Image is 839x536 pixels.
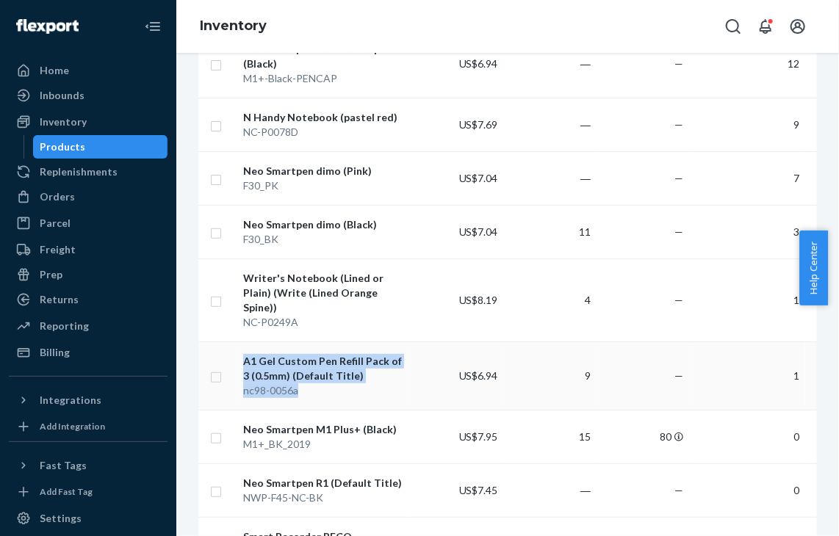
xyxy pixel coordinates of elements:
span: US$8.19 [459,294,498,306]
span: US$7.04 [459,172,498,184]
td: 80 [597,410,689,463]
button: Help Center [799,231,828,305]
div: F30_PK [243,178,406,193]
td: 9 [504,341,597,410]
div: Neo Smartpen M1+ Pen Cap (Black) [243,42,406,71]
span: US$6.94 [459,57,498,70]
span: US$7.45 [459,484,498,496]
span: US$7.04 [459,225,498,238]
a: Parcel [9,211,168,235]
a: Billing [9,341,168,364]
a: Orders [9,185,168,209]
a: Prep [9,263,168,286]
td: ― [504,463,597,517]
td: ― [504,151,597,205]
div: Inventory [40,115,87,129]
td: 1 [689,258,805,341]
div: Home [40,63,69,78]
div: Neo Smartpen dimo (Pink) [243,164,406,178]
div: A1 Gel Custom Pen Refill Pack of 3 (0.5mm) (Default Title) [243,354,406,383]
div: nc98-0056a [243,383,406,398]
span: US$7.69 [459,118,498,131]
div: Neo Smartpen M1 Plus+ (Black) [243,422,406,437]
div: Freight [40,242,76,257]
a: Freight [9,238,168,261]
div: Replenishments [40,164,118,179]
span: — [674,369,683,382]
td: ― [504,29,597,98]
td: 4 [504,258,597,341]
div: NWP-F45-NC-BK [243,490,406,505]
div: Products [40,140,86,154]
div: Settings [40,511,82,526]
td: 9 [689,98,805,151]
div: NC-P0078D [243,125,406,140]
div: Reporting [40,319,89,333]
span: — [674,484,683,496]
div: Inbounds [40,88,84,103]
button: Fast Tags [9,454,168,477]
span: US$6.94 [459,369,498,382]
span: — [674,118,683,131]
button: Close Navigation [138,12,168,41]
div: Prep [40,267,62,282]
div: Parcel [40,216,71,231]
td: 0 [689,410,805,463]
div: Integrations [40,393,101,408]
ol: breadcrumbs [188,5,278,48]
td: 12 [689,29,805,98]
span: — [674,172,683,184]
span: — [674,225,683,238]
a: Inventory [9,110,168,134]
a: Returns [9,288,168,311]
div: Orders [40,189,75,204]
button: Integrations [9,388,168,412]
button: Open Search Box [719,12,748,41]
div: F30_BK [243,232,406,247]
td: 7 [689,151,805,205]
div: Add Fast Tag [40,485,93,498]
div: Add Integration [40,420,105,432]
a: Reporting [9,314,168,338]
a: Home [9,59,168,82]
div: Returns [40,292,79,307]
div: M1+_BK_2019 [243,437,406,452]
div: Neo Smartpen R1 (Default Title) [243,476,406,490]
a: Replenishments [9,160,168,184]
div: Fast Tags [40,458,87,473]
div: Billing [40,345,70,360]
div: NC-P0249A [243,315,406,330]
img: Flexport logo [16,19,79,34]
a: Add Fast Tag [9,483,168,501]
a: Inventory [200,18,267,34]
td: 1 [689,341,805,410]
td: ― [504,98,597,151]
td: 15 [504,410,597,463]
button: Open account menu [783,12,813,41]
a: Inbounds [9,84,168,107]
span: — [674,294,683,306]
a: Products [33,135,168,159]
td: 11 [504,205,597,258]
td: 0 [689,463,805,517]
a: Add Integration [9,418,168,435]
div: N Handy Notebook (pastel red) [243,110,406,125]
td: 3 [689,205,805,258]
div: M1+-Black-PENCAP [243,71,406,86]
div: Writer's Notebook (Lined or Plain) (Write (Lined Orange Spine)) [243,271,406,315]
a: Settings [9,507,168,530]
div: Neo Smartpen dimo (Black) [243,217,406,232]
span: — [674,57,683,70]
button: Open notifications [751,12,780,41]
span: US$7.95 [459,430,498,443]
